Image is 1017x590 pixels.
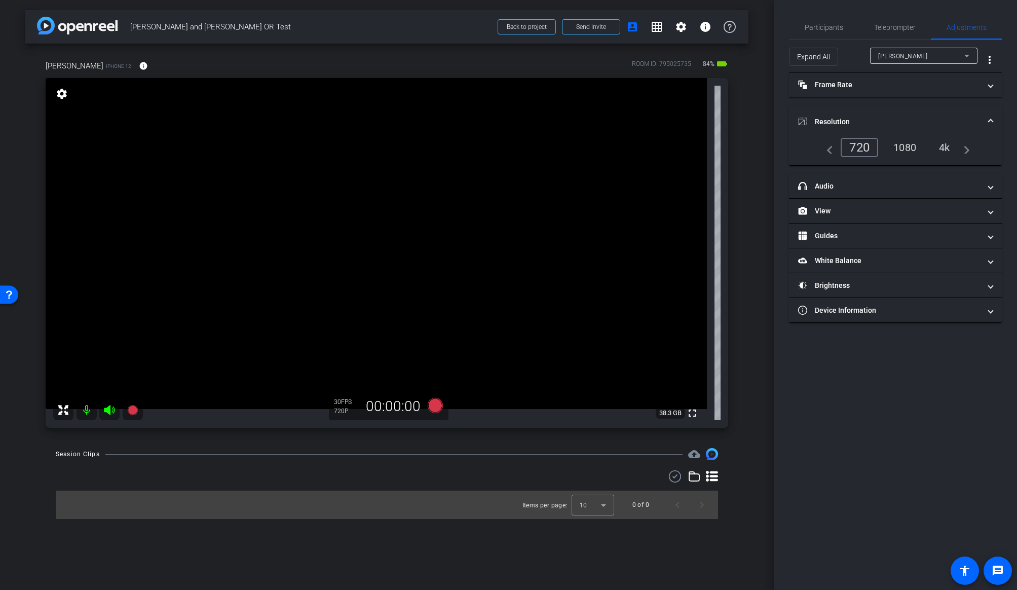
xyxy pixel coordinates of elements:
button: Previous page [665,493,690,517]
img: Session clips [706,448,718,460]
div: ROOM ID: 795025735 [632,59,691,74]
mat-panel-title: White Balance [798,255,981,266]
span: Adjustments [947,24,987,31]
button: Next page [690,493,714,517]
div: 00:00:00 [359,398,427,415]
span: Send invite [576,23,606,31]
mat-expansion-panel-header: Frame Rate [789,72,1002,97]
mat-panel-title: Device Information [798,305,981,316]
div: 4k [931,139,958,156]
span: [PERSON_NAME] [46,60,103,71]
mat-expansion-panel-header: White Balance [789,248,1002,273]
mat-expansion-panel-header: Audio [789,174,1002,198]
span: Teleprompter [874,24,916,31]
mat-panel-title: Audio [798,181,981,192]
span: [PERSON_NAME] [878,53,928,60]
div: 0 of 0 [632,500,649,510]
mat-panel-title: View [798,206,981,216]
mat-panel-title: Brightness [798,280,981,291]
div: Session Clips [56,449,100,459]
span: Back to project [507,23,547,30]
button: Send invite [562,19,620,34]
mat-panel-title: Frame Rate [798,80,981,90]
mat-icon: accessibility [959,565,971,577]
mat-expansion-panel-header: Guides [789,224,1002,248]
mat-panel-title: Guides [798,231,981,241]
mat-icon: info [139,61,148,70]
mat-icon: message [992,565,1004,577]
mat-expansion-panel-header: View [789,199,1002,223]
mat-icon: navigate_before [821,141,833,154]
span: 84% [701,56,716,72]
span: [PERSON_NAME] and [PERSON_NAME] OR Test [130,17,492,37]
mat-icon: more_vert [984,54,996,66]
mat-icon: settings [675,21,687,33]
div: Resolution [789,138,1002,165]
img: app-logo [37,17,118,34]
mat-panel-title: Resolution [798,117,981,127]
mat-icon: settings [55,88,69,100]
mat-expansion-panel-header: Brightness [789,273,1002,298]
mat-icon: fullscreen [686,407,698,419]
mat-icon: grid_on [651,21,663,33]
button: Back to project [498,19,556,34]
div: 720 [841,138,878,157]
mat-icon: account_box [626,21,638,33]
div: 720P [334,407,359,415]
mat-icon: battery_std [716,58,728,70]
span: FPS [341,398,352,405]
span: Participants [805,24,843,31]
mat-expansion-panel-header: Device Information [789,298,1002,322]
mat-icon: info [699,21,711,33]
mat-icon: cloud_upload [688,448,700,460]
span: Expand All [797,47,830,66]
div: 1080 [886,139,924,156]
span: Destinations for your clips [688,448,700,460]
div: Items per page: [522,500,568,510]
div: 30 [334,398,359,406]
mat-expansion-panel-header: Resolution [789,105,1002,138]
span: 38.3 GB [656,407,685,419]
mat-icon: navigate_next [958,141,970,154]
button: Expand All [789,48,838,66]
button: More Options for Adjustments Panel [977,48,1002,72]
span: iPhone 12 [106,62,131,70]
